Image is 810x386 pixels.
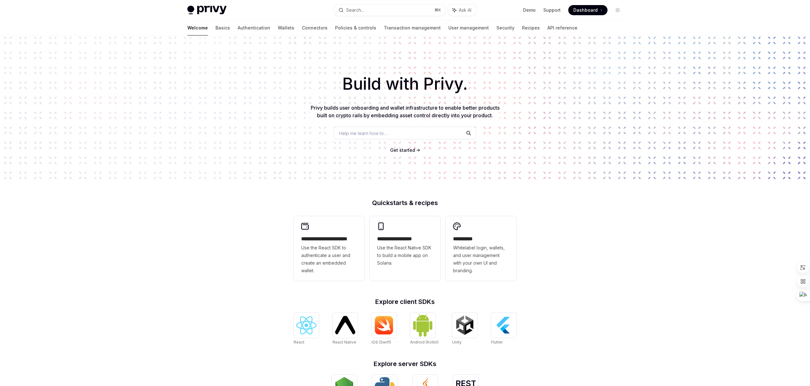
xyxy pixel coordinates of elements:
a: **** *****Whitelabel login, wallets, and user management with your own UI and branding. [445,216,516,281]
span: Flutter [491,340,503,344]
img: Flutter [494,315,514,335]
div: Search... [346,6,364,14]
a: Android (Kotlin)Android (Kotlin) [410,312,439,345]
a: User management [448,20,489,35]
a: Basics [215,20,230,35]
span: Privy builds user onboarding and wallet infrastructure to enable better products built on crypto ... [311,105,500,119]
span: ⌘ K [434,8,441,13]
img: Unity [455,315,475,335]
span: iOS (Swift) [371,340,391,344]
a: iOS (Swift)iOS (Swift) [371,312,397,345]
span: React Native [333,340,356,344]
a: API reference [547,20,577,35]
a: Transaction management [384,20,441,35]
h2: Explore server SDKs [294,361,516,367]
span: Android (Kotlin) [410,340,439,344]
img: React Native [335,316,355,334]
a: FlutterFlutter [491,312,516,345]
h1: Build with Privy. [10,72,800,96]
span: React [294,340,304,344]
img: light logo [187,6,227,15]
a: Dashboard [568,5,607,15]
a: UnityUnity [452,312,477,345]
span: Dashboard [573,7,598,13]
a: Authentication [238,20,270,35]
a: Connectors [302,20,327,35]
a: ReactReact [294,312,319,345]
a: Recipes [522,20,540,35]
span: Unity [452,340,462,344]
a: Demo [523,7,536,13]
a: React NativeReact Native [333,312,358,345]
span: Ask AI [459,7,471,13]
img: Android (Kotlin) [413,313,433,337]
button: Ask AI [448,4,476,16]
button: Toggle dark mode [613,5,623,15]
a: Support [543,7,561,13]
a: Wallets [278,20,294,35]
span: Whitelabel login, wallets, and user management with your own UI and branding. [453,244,509,274]
a: Policies & controls [335,20,376,35]
a: Security [496,20,514,35]
span: Help me learn how to… [339,130,387,137]
span: Use the React SDK to authenticate a user and create an embedded wallet. [301,244,357,274]
span: Use the React Native SDK to build a mobile app on Solana. [377,244,433,267]
h2: Quickstarts & recipes [294,200,516,206]
a: Get started [390,147,415,153]
h2: Explore client SDKs [294,299,516,305]
img: iOS (Swift) [374,316,394,335]
a: Welcome [187,20,208,35]
a: **** **** **** ***Use the React Native SDK to build a mobile app on Solana. [370,216,440,281]
button: Search...⌘K [334,4,445,16]
img: React [296,316,316,334]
